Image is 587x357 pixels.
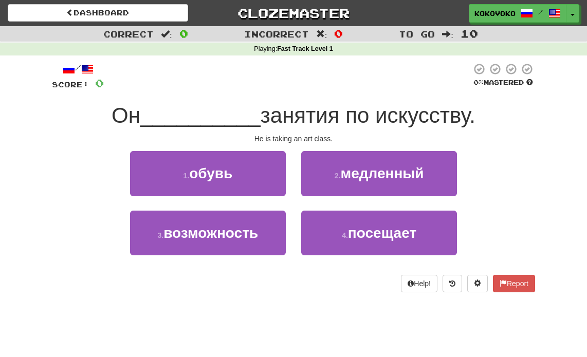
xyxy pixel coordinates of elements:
button: Help! [401,275,437,292]
span: Он [112,103,140,127]
div: Mastered [471,78,535,87]
span: 10 [461,27,478,40]
button: 2.медленный [301,151,457,196]
small: 2 . [335,172,341,180]
span: To go [399,29,435,39]
span: : [316,30,327,39]
span: обувь [189,165,232,181]
button: Report [493,275,535,292]
button: 4.посещает [301,211,457,255]
small: 4 . [342,231,348,239]
span: посещает [348,225,416,241]
a: Dashboard [8,4,188,22]
span: / [538,8,543,15]
button: 1.обувь [130,151,286,196]
small: 3 . [158,231,164,239]
button: Round history (alt+y) [443,275,462,292]
span: Score: [52,80,89,89]
span: 0 % [473,78,484,86]
span: Incorrect [244,29,309,39]
small: 1 . [183,172,189,180]
span: возможность [163,225,258,241]
span: 0 [334,27,343,40]
a: Clozemaster [204,4,384,22]
span: kokovoko [474,9,516,18]
span: Correct [103,29,154,39]
span: : [161,30,172,39]
span: __________ [140,103,261,127]
strong: Fast Track Level 1 [277,45,333,52]
span: : [442,30,453,39]
span: занятия по искусству. [261,103,475,127]
span: 0 [95,77,104,89]
div: He is taking an art class. [52,134,535,144]
span: медленный [340,165,424,181]
div: / [52,63,104,76]
span: 0 [179,27,188,40]
a: kokovoko / [469,4,566,23]
button: 3.возможность [130,211,286,255]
